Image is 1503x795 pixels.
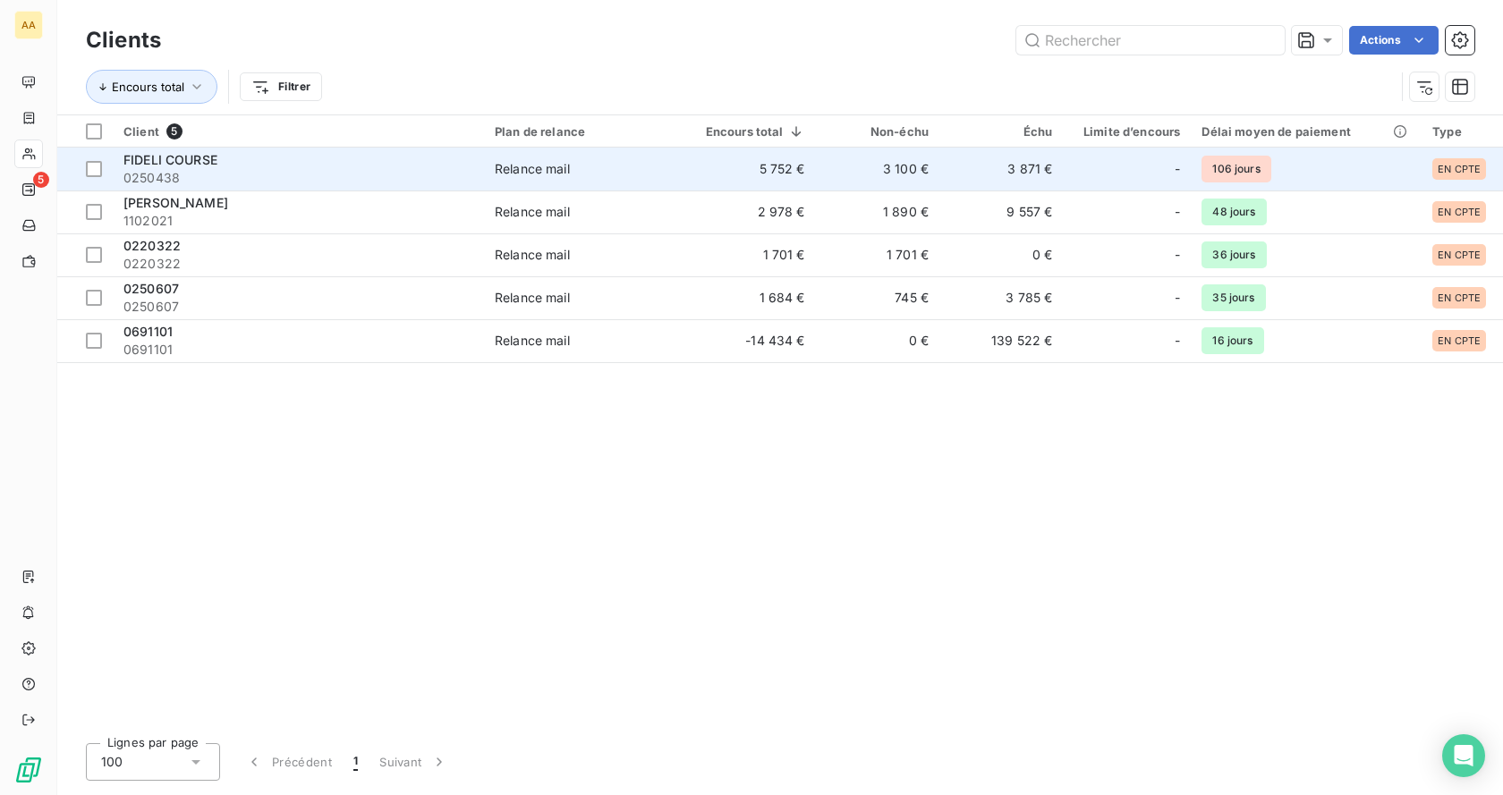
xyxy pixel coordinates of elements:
span: EN CPTE [1438,207,1481,217]
span: [PERSON_NAME] [123,195,228,210]
span: 0691101 [123,341,473,359]
span: 1 [353,753,358,771]
input: Rechercher [1016,26,1285,55]
td: 1 701 € [816,233,939,276]
span: FIDELI COURSE [123,152,217,167]
span: EN CPTE [1438,164,1481,174]
td: 139 522 € [939,319,1063,362]
span: 100 [101,753,123,771]
button: Filtrer [240,72,322,101]
span: 5 [166,123,183,140]
h3: Clients [86,24,161,56]
span: - [1175,160,1180,178]
div: Relance mail [495,246,570,264]
span: EN CPTE [1438,249,1481,260]
button: Encours total [86,70,217,104]
td: 9 557 € [939,190,1063,233]
span: Encours total [112,80,184,94]
td: 1 890 € [816,190,939,233]
div: Type [1432,124,1492,139]
img: Logo LeanPay [14,756,43,784]
td: 3 785 € [939,276,1063,319]
span: 106 jours [1202,156,1270,182]
div: Relance mail [495,289,570,307]
span: 35 jours [1202,284,1265,311]
td: 745 € [816,276,939,319]
div: Échu [950,124,1052,139]
a: 5 [14,175,42,204]
span: - [1175,289,1180,307]
td: 1 701 € [685,233,816,276]
span: 1102021 [123,212,473,230]
span: - [1175,332,1180,350]
div: Open Intercom Messenger [1442,734,1485,777]
span: EN CPTE [1438,292,1481,303]
span: 36 jours [1202,241,1266,268]
span: - [1175,246,1180,264]
div: Encours total [696,124,805,139]
td: 0 € [939,233,1063,276]
div: Délai moyen de paiement [1202,124,1411,139]
span: 0220322 [123,255,473,273]
button: Précédent [234,743,343,781]
button: Actions [1349,26,1439,55]
span: 0250607 [123,298,473,316]
div: Relance mail [495,203,570,221]
span: 0250438 [123,169,473,187]
span: EN CPTE [1438,335,1481,346]
div: Relance mail [495,160,570,178]
span: 48 jours [1202,199,1266,225]
div: AA [14,11,43,39]
div: Limite d’encours [1074,124,1180,139]
td: 1 684 € [685,276,816,319]
div: Relance mail [495,332,570,350]
td: 0 € [816,319,939,362]
span: 5 [33,172,49,188]
span: 0220322 [123,238,181,253]
td: 2 978 € [685,190,816,233]
button: Suivant [369,743,459,781]
td: 5 752 € [685,148,816,190]
td: -14 434 € [685,319,816,362]
td: 3 871 € [939,148,1063,190]
span: 0691101 [123,324,173,339]
td: 3 100 € [816,148,939,190]
span: - [1175,203,1180,221]
span: 16 jours [1202,327,1263,354]
span: 0250607 [123,281,179,296]
div: Non-échu [827,124,929,139]
div: Plan de relance [495,124,675,139]
button: 1 [343,743,369,781]
span: Client [123,124,159,139]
